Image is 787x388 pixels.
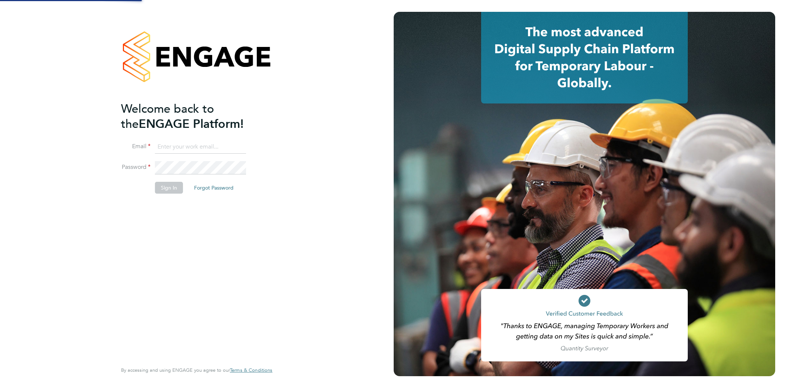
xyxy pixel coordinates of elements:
[188,182,239,194] button: Forgot Password
[121,163,151,171] label: Password
[121,101,265,132] h2: ENGAGE Platform!
[121,367,272,373] span: By accessing and using ENGAGE you agree to our
[121,143,151,150] label: Email
[230,367,272,373] a: Terms & Conditions
[155,140,246,154] input: Enter your work email...
[155,182,183,194] button: Sign In
[121,102,214,131] span: Welcome back to the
